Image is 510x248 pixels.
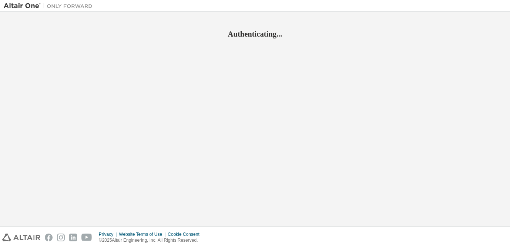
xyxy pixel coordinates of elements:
img: altair_logo.svg [2,234,40,241]
div: Privacy [99,231,119,237]
div: Cookie Consent [168,231,204,237]
img: youtube.svg [81,234,92,241]
div: Website Terms of Use [119,231,168,237]
p: © 2025 Altair Engineering, Inc. All Rights Reserved. [99,237,204,244]
h2: Authenticating... [4,29,506,39]
img: linkedin.svg [69,234,77,241]
img: Altair One [4,2,96,10]
img: facebook.svg [45,234,53,241]
img: instagram.svg [57,234,65,241]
